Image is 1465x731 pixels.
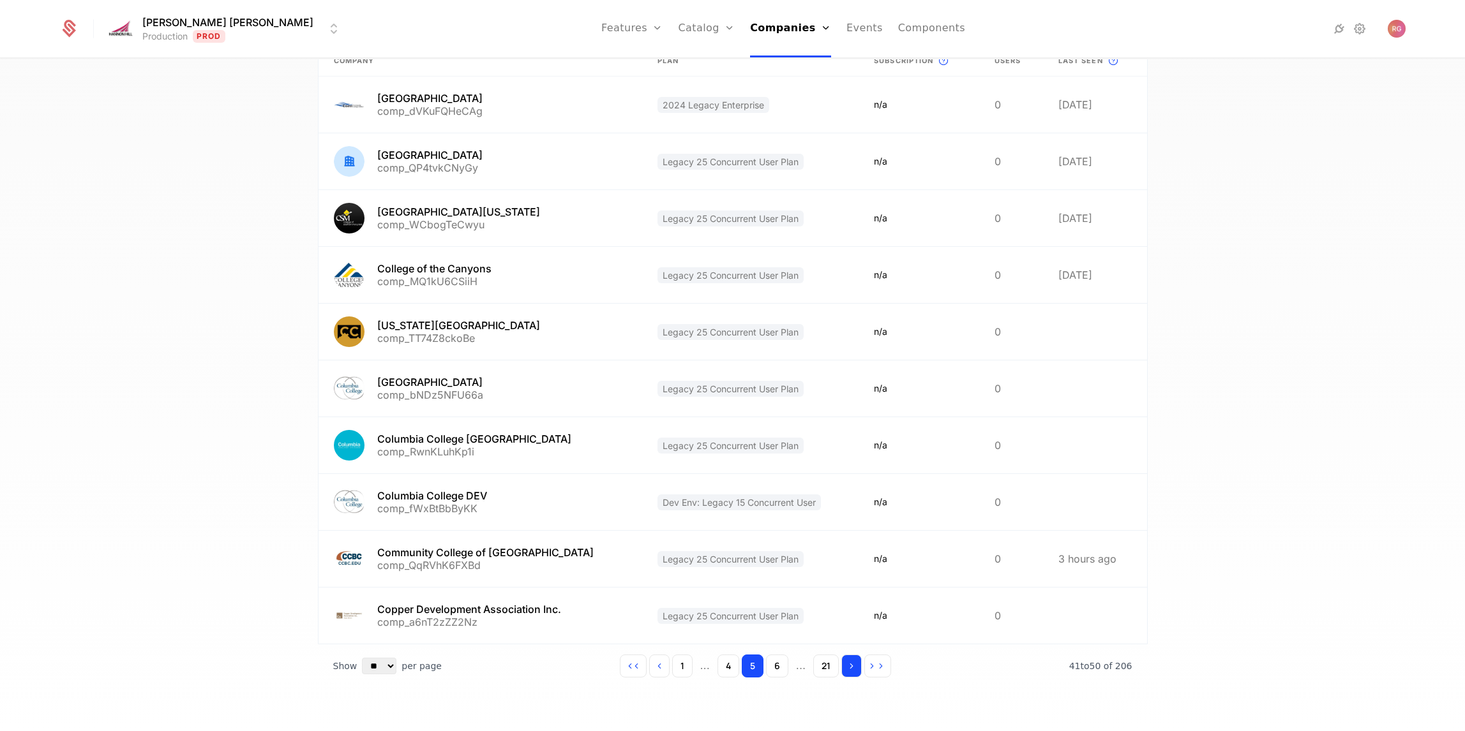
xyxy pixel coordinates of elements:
div: Production [142,30,188,43]
button: Go to page 4 [717,654,739,677]
div: Table pagination [318,644,1148,688]
button: Select environment [109,15,342,43]
span: 41 to 50 of [1069,661,1115,671]
button: Go to last page [864,654,891,677]
div: Page navigation [620,654,892,677]
a: Integrations [1332,21,1347,36]
button: Go to first page [620,654,647,677]
button: Go to next page [841,654,862,677]
span: Last seen [1058,55,1103,66]
span: ... [695,656,715,676]
button: Go to previous page [649,654,670,677]
span: Show [333,660,357,672]
button: Go to page 21 [813,654,839,677]
span: [PERSON_NAME] [PERSON_NAME] [142,15,313,30]
select: Select page size [362,658,396,674]
button: Go to page 6 [766,654,788,677]
span: ... [791,656,811,676]
img: Hannon Hill [105,18,136,38]
th: Plan [642,45,859,77]
button: Go to page 1 [672,654,693,677]
a: Settings [1352,21,1367,36]
th: Users [979,45,1043,77]
button: Open user button [1388,20,1406,38]
th: Company [319,45,643,77]
span: Prod [193,30,225,43]
img: Ryan Griffith [1388,20,1406,38]
span: 206 [1069,661,1132,671]
span: Subscription [874,55,933,66]
button: Go to page 5 [742,654,763,677]
span: per page [402,660,442,672]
